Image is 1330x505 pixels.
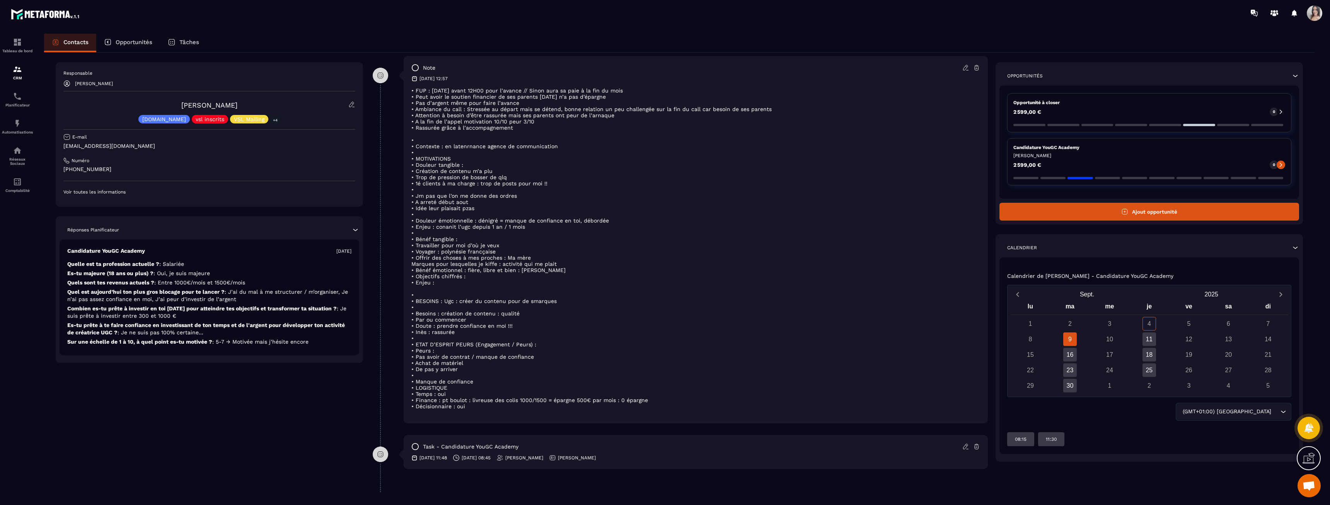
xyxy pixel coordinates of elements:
div: 14 [1261,332,1275,346]
p: E-mail [72,134,87,140]
p: • Pas d’argent même pour faire l’avance [411,100,980,106]
span: : Salariée [159,261,184,267]
span: : Je ne suis pas 100% certaine... [118,329,203,336]
p: • [411,187,980,193]
p: Marques pour lesquelles je kiffe : activité qui me plait [411,261,980,267]
div: 8 [1023,332,1037,346]
div: 20 [1222,348,1235,361]
div: 7 [1261,317,1275,330]
p: note [423,64,435,72]
div: 26 [1182,363,1195,377]
p: 2 599,00 € [1013,162,1041,168]
p: Quelle est ta profession actuelle ? [67,260,351,268]
p: • Voyager : polynésie francçaise [411,248,980,255]
p: • [411,372,980,378]
div: 29 [1023,379,1037,392]
p: • Achat de matériel [411,360,980,366]
p: [EMAIL_ADDRESS][DOMAIN_NAME] [63,142,355,150]
p: Sur une échelle de 1 à 10, à quel point es-tu motivée ? [67,338,351,346]
p: [PERSON_NAME] [505,455,543,461]
div: 19 [1182,348,1195,361]
p: • 1é clients à ma charge : trop de posts pour moi !! [411,180,980,187]
p: Contacts [63,39,89,46]
p: Numéro [72,157,89,164]
div: di [1248,301,1288,315]
p: [PERSON_NAME] [75,81,113,86]
a: Tâches [160,34,207,52]
p: Es-tu majeure (18 ans ou plus) ? [67,270,351,277]
img: social-network [13,146,22,155]
p: Opportunités [116,39,152,46]
p: Planificateur [2,103,33,107]
p: • Temps : oui [411,391,980,397]
p: Réseaux Sociaux [2,157,33,166]
p: • Enjeu : [411,279,980,286]
p: • A arreté début aout [411,199,980,205]
p: • [411,137,980,143]
p: Tableau de bord [2,49,33,53]
p: Responsable [63,70,355,76]
div: 24 [1103,363,1116,377]
p: • Douleur émotionnelle : dénigré = manque de confiance en toi, débordée [411,217,980,224]
div: 4 [1142,317,1156,330]
p: • A la fin de l’appel motivation 10/10 peur 3/10 [411,118,980,125]
div: 5 [1261,379,1275,392]
img: accountant [13,177,22,187]
p: • Décisionnaire : oui [411,403,980,409]
div: 22 [1023,363,1037,377]
p: 0 [1273,162,1275,168]
a: formationformationTableau de bord [2,32,33,59]
p: Voir toutes les informations [63,189,355,195]
div: 4 [1222,379,1235,392]
span: : Entre 1000€/mois et 1500€/mois [154,279,245,286]
p: [DATE] 08:45 [462,455,491,461]
a: accountantaccountantComptabilité [2,171,33,199]
p: 08:15 [1015,436,1026,442]
button: Ajout opportunité [999,203,1299,221]
p: [PERSON_NAME] [1013,152,1285,159]
p: Opportunités [1007,73,1043,79]
p: Combien es-tu prête à investir en toi [DATE] pour atteindre tes objectifs et transformer ta situa... [67,305,351,320]
p: • Jm pas que l’on me donne des ordres [411,193,980,199]
p: Tâches [179,39,199,46]
button: Open years overlay [1149,288,1274,301]
p: • Besoins : création de contenu : qualité [411,310,980,317]
p: [PERSON_NAME] [558,455,596,461]
div: lu [1011,301,1050,315]
p: • Travailler pour moi d’où je veux [411,242,980,248]
p: • LOGISTIQUE [411,385,980,391]
p: • Doute : prendre confiance en moi !!! [411,323,980,329]
p: CRM [2,76,33,80]
p: Candidature YouGC Academy [1013,144,1285,151]
div: ma [1050,301,1090,315]
p: • De pas y arriver [411,366,980,372]
p: • Par ou commencer [411,317,980,323]
div: 28 [1261,363,1275,377]
p: [DATE] 12:57 [419,75,448,82]
button: Open months overlay [1025,288,1149,301]
p: • Objectifs chiffrés : [411,273,980,279]
img: formation [13,38,22,47]
p: • Bénéf émotionnel : fière, libre et bien : [PERSON_NAME] [411,267,980,273]
span: (GMT+01:00) [GEOGRAPHIC_DATA] [1181,407,1273,416]
div: 18 [1142,348,1156,361]
div: 11 [1142,332,1156,346]
p: • Peut avoir le soutien financier de ses parents [DATE] n’a pas d’épargne [411,94,980,100]
div: 16 [1063,348,1077,361]
a: social-networksocial-networkRéseaux Sociaux [2,140,33,171]
button: Next month [1274,289,1288,300]
a: Contacts [44,34,96,52]
p: • [411,304,980,310]
a: [PERSON_NAME] [181,101,237,109]
p: [DOMAIN_NAME] [142,116,186,122]
p: • Trop de pression de bosser de qlq [411,174,980,180]
input: Search for option [1273,407,1279,416]
p: • Bénéf tangible : [411,236,980,242]
p: • Offrir des choses à mes proches : Ma mère [411,255,980,261]
p: • Finance : pt boulot : livreuse des colis 1000/1500 = épargne 500€ par mois : 0 épargne [411,397,980,403]
div: 17 [1103,348,1116,361]
p: • [411,230,980,236]
p: vsl inscrits [196,116,224,122]
a: Opportunités [96,34,160,52]
div: 2 [1063,317,1077,330]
